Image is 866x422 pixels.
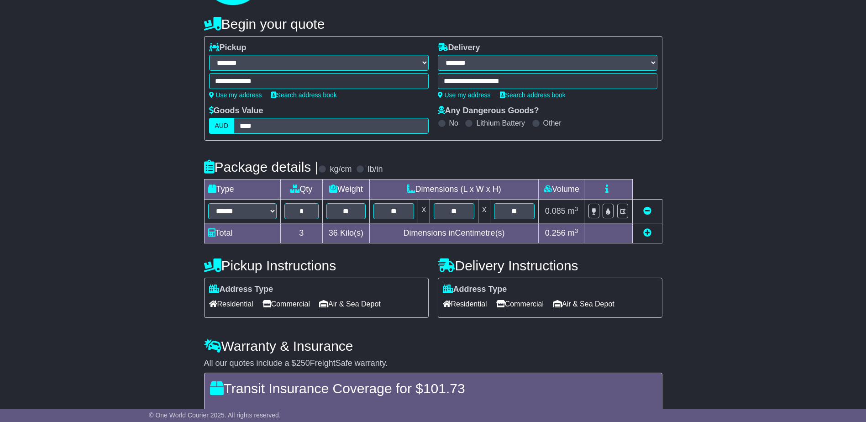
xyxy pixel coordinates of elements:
[449,119,458,127] label: No
[204,338,662,353] h4: Warranty & Insurance
[367,164,383,174] label: lb/in
[204,223,280,243] td: Total
[271,91,337,99] a: Search address book
[280,223,323,243] td: 3
[209,91,262,99] a: Use my address
[438,43,480,53] label: Delivery
[204,159,319,174] h4: Package details |
[423,381,465,396] span: 101.73
[539,179,584,200] td: Volume
[210,381,656,396] h4: Transit Insurance Coverage for $
[568,206,578,216] span: m
[149,411,281,419] span: © One World Courier 2025. All rights reserved.
[543,119,562,127] label: Other
[204,359,662,369] div: All our quotes include a $ FreightSafe warranty.
[369,223,539,243] td: Dimensions in Centimetre(s)
[438,106,539,116] label: Any Dangerous Goods?
[553,297,614,311] span: Air & Sea Depot
[296,359,310,368] span: 250
[443,285,507,295] label: Address Type
[575,206,578,212] sup: 3
[209,118,235,134] label: AUD
[262,297,310,311] span: Commercial
[209,297,253,311] span: Residential
[568,228,578,237] span: m
[438,91,491,99] a: Use my address
[204,179,280,200] td: Type
[209,106,263,116] label: Goods Value
[369,179,539,200] td: Dimensions (L x W x H)
[496,297,544,311] span: Commercial
[575,227,578,234] sup: 3
[545,228,566,237] span: 0.256
[319,297,381,311] span: Air & Sea Depot
[643,228,651,237] a: Add new item
[323,179,370,200] td: Weight
[500,91,566,99] a: Search address book
[443,297,487,311] span: Residential
[280,179,323,200] td: Qty
[204,258,429,273] h4: Pickup Instructions
[478,200,490,223] td: x
[209,43,247,53] label: Pickup
[643,206,651,216] a: Remove this item
[476,119,525,127] label: Lithium Battery
[438,258,662,273] h4: Delivery Instructions
[330,164,352,174] label: kg/cm
[545,206,566,216] span: 0.085
[209,285,273,295] label: Address Type
[323,223,370,243] td: Kilo(s)
[418,200,430,223] td: x
[329,228,338,237] span: 36
[204,16,662,32] h4: Begin your quote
